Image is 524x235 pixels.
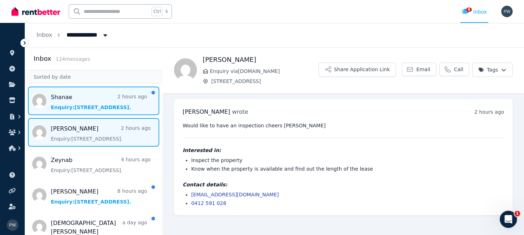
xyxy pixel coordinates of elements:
a: Email [402,63,436,76]
img: RentBetter [11,6,60,17]
span: 4 [466,8,472,12]
span: [STREET_ADDRESS] [211,78,319,85]
a: [PERSON_NAME]8 hours agoEnquiry:[STREET_ADDRESS]. [51,187,147,205]
span: Call [454,66,463,73]
span: 1 [514,211,520,216]
div: Sorted by date [25,70,162,84]
nav: Breadcrumb [25,23,120,47]
span: 124 message s [55,56,90,62]
button: Share Application Link [319,63,396,77]
a: Inbox [37,31,52,38]
span: Email [416,66,430,73]
a: [EMAIL_ADDRESS][DOMAIN_NAME] [191,192,279,197]
h1: [PERSON_NAME] [203,55,319,65]
li: Inspect the property [191,157,504,164]
h4: Contact details: [183,181,504,188]
span: k [165,9,168,14]
span: Enquiry via [DOMAIN_NAME] [210,68,319,75]
div: Inbox [462,8,487,15]
button: Tags [472,63,513,77]
a: Call [439,63,469,76]
img: Paul Williams [7,219,18,231]
span: [PERSON_NAME] [183,108,230,115]
img: Craig Coleman [174,58,197,81]
img: Paul Williams [501,6,513,17]
time: 2 hours ago [474,109,504,115]
a: Shanae2 hours agoEnquiry:[STREET_ADDRESS]. [51,93,147,111]
iframe: Intercom live chat [500,211,517,228]
pre: Would like to have an inspection cheers [PERSON_NAME] [183,122,504,129]
li: Know when the property is available and find out the length of the lease [191,165,504,172]
h2: Inbox [34,54,51,64]
span: Tags [478,66,498,73]
span: wrote [232,108,248,115]
h4: Interested in: [183,147,504,154]
a: Zeynab4 hours agoEnquiry:[STREET_ADDRESS]. [51,156,151,174]
a: 0412 591 028 [191,200,226,206]
a: [PERSON_NAME]2 hours agoEnquiry:[STREET_ADDRESS]. [51,124,151,142]
span: Ctrl [151,7,162,16]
